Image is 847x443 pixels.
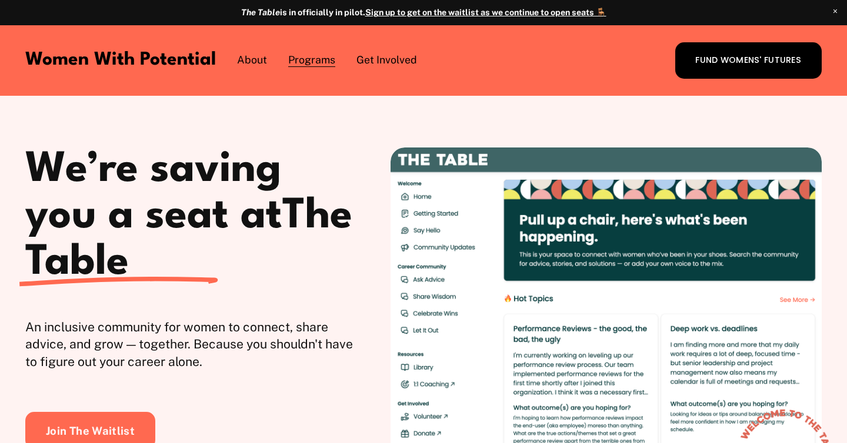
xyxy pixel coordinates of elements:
a: Sign up to get on the waitlist as we continue to open seats 🪑 [365,7,606,17]
a: folder dropdown [356,52,417,69]
span: About [237,53,267,68]
a: Women With Potential [25,51,216,69]
span: The Table [25,196,364,284]
p: An inclusive community for women to connect, share advice, and grow — together. Because you shoul... [25,318,357,371]
strong: is in officially in pilot. [241,7,365,17]
h1: We’re saving you a seat at [25,147,357,287]
a: FUND WOMENS' FUTURES [675,42,822,79]
em: The Table [241,7,280,17]
a: folder dropdown [288,52,335,69]
span: Programs [288,53,335,68]
a: folder dropdown [237,52,267,69]
span: Get Involved [356,53,417,68]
